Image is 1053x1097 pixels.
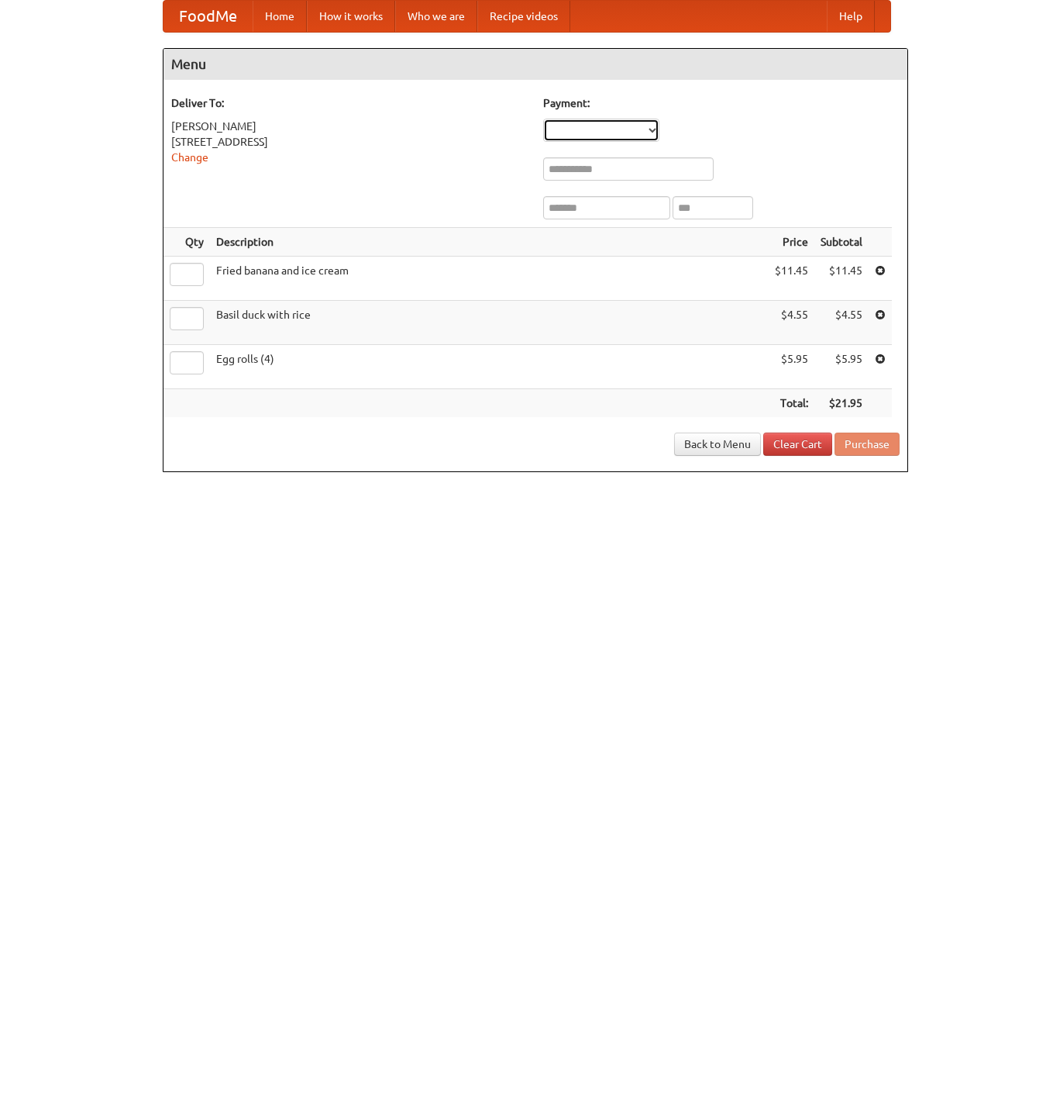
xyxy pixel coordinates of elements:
[814,257,869,301] td: $11.45
[763,433,832,456] a: Clear Cart
[674,433,761,456] a: Back to Menu
[543,95,900,111] h5: Payment:
[834,433,900,456] button: Purchase
[769,345,814,389] td: $5.95
[814,389,869,418] th: $21.95
[171,95,528,111] h5: Deliver To:
[769,301,814,345] td: $4.55
[769,257,814,301] td: $11.45
[163,1,253,32] a: FoodMe
[163,49,907,80] h4: Menu
[814,228,869,257] th: Subtotal
[814,345,869,389] td: $5.95
[814,301,869,345] td: $4.55
[171,119,528,134] div: [PERSON_NAME]
[307,1,395,32] a: How it works
[210,345,769,389] td: Egg rolls (4)
[171,151,208,164] a: Change
[827,1,875,32] a: Help
[769,389,814,418] th: Total:
[210,228,769,257] th: Description
[163,228,210,257] th: Qty
[210,301,769,345] td: Basil duck with rice
[395,1,477,32] a: Who we are
[171,134,528,150] div: [STREET_ADDRESS]
[210,257,769,301] td: Fried banana and ice cream
[769,228,814,257] th: Price
[253,1,307,32] a: Home
[477,1,570,32] a: Recipe videos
